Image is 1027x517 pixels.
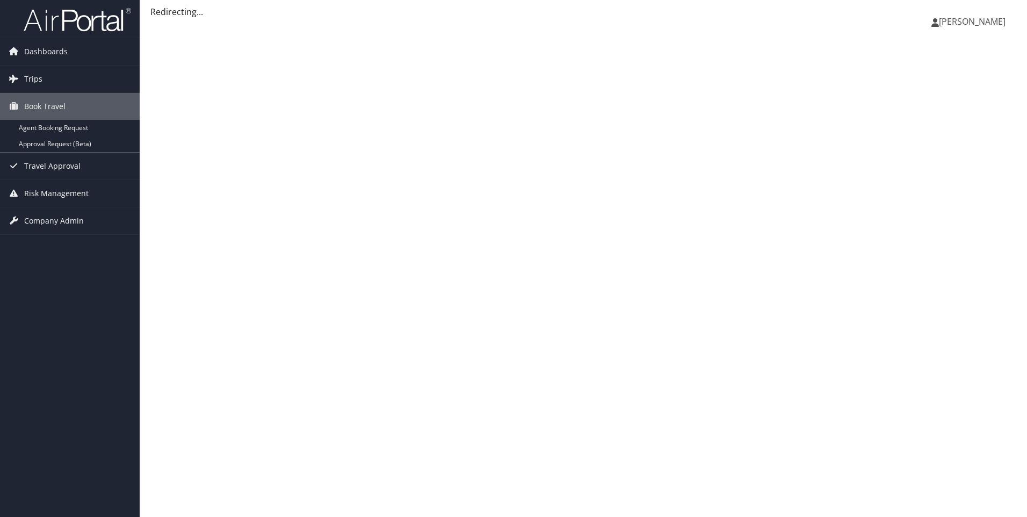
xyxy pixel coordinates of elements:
span: Company Admin [24,207,84,234]
img: airportal-logo.png [24,7,131,32]
div: Redirecting... [150,5,1016,18]
span: Travel Approval [24,153,81,179]
span: Book Travel [24,93,66,120]
span: Risk Management [24,180,89,207]
a: [PERSON_NAME] [931,5,1016,38]
span: Dashboards [24,38,68,65]
span: Trips [24,66,42,92]
span: [PERSON_NAME] [939,16,1006,27]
